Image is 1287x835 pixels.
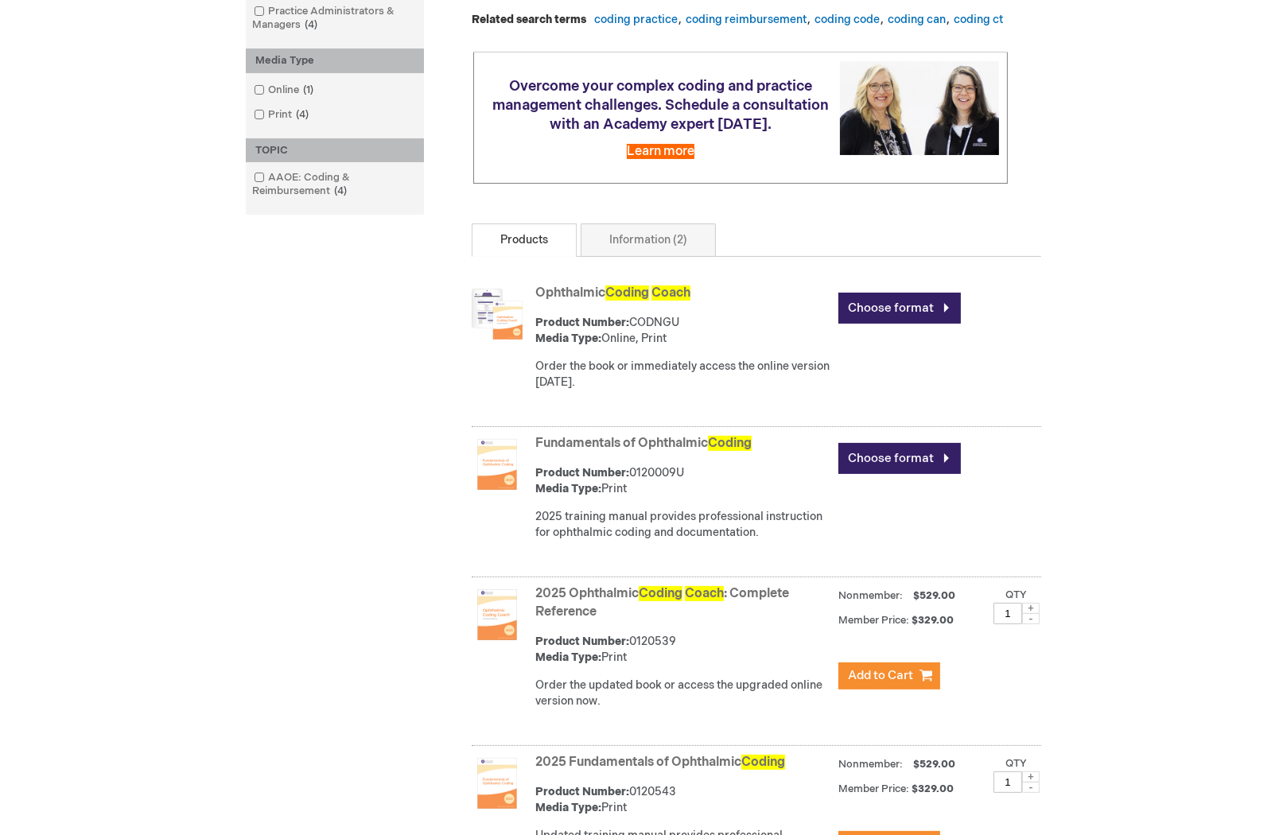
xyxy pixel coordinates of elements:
div: Order the updated book or access the upgraded online version now. [535,678,830,709]
p: 2025 training manual provides professional instruction for ophthalmic coding and documentation. [535,509,830,541]
span: 1 [299,83,317,96]
a: Products [472,223,577,257]
span: 4 [292,108,313,121]
a: Information (2) [581,223,716,257]
a: coding reimbursement [686,13,807,26]
img: Ophthalmic Coding Coach [472,289,523,340]
span: Add to Cart [848,668,913,683]
span: Coach [651,285,690,301]
span: 4 [301,18,321,31]
strong: Member Price: [838,783,909,795]
span: Overcome your complex coding and practice management challenges. Schedule a consultation with an ... [492,78,829,133]
strong: Media Type: [535,801,601,814]
a: Online1 [250,83,320,98]
a: Choose format [838,293,961,324]
a: Choose format [838,443,961,474]
strong: Media Type: [535,651,601,664]
strong: Media Type: [535,482,601,495]
strong: Member Price: [838,614,909,627]
img: 2025 Fundamentals of Ophthalmic Coding [472,758,523,809]
img: Fundamentals of Ophthalmic Coding [472,439,523,490]
span: 4 [330,184,351,197]
dt: Related search terms [472,12,586,28]
div: 0120009U Print [535,465,830,497]
span: Coding [605,285,649,301]
div: TOPIC [246,138,424,163]
label: Qty [1005,757,1027,770]
a: coding practice [594,13,678,26]
div: 0120543 Print [535,784,830,816]
a: coding can [888,13,946,26]
div: Order the book or immediately access the online version [DATE]. [535,359,830,390]
a: Practice Administrators & Managers4 [250,4,420,33]
span: $529.00 [911,589,958,602]
span: Coach [685,586,724,601]
a: AAOE: Coding & Reimbursement4 [250,170,420,199]
a: OphthalmicCoding Coach [535,285,690,301]
strong: Product Number: [535,785,629,798]
a: Learn more [627,144,694,159]
button: Add to Cart [838,662,940,689]
strong: Product Number: [535,466,629,480]
span: $329.00 [912,614,956,627]
a: Fundamentals of OphthalmicCoding [535,436,752,451]
div: CODNGU Online, Print [535,315,830,347]
span: $529.00 [911,758,958,771]
a: coding code [815,13,880,26]
div: 0120539 Print [535,634,830,666]
span: $329.00 [912,783,956,795]
strong: Product Number: [535,316,629,329]
input: Qty [993,771,1022,793]
input: Qty [993,603,1022,624]
span: Coding [741,755,785,770]
strong: Media Type: [535,332,601,345]
label: Qty [1005,588,1027,601]
div: Media Type [246,49,424,73]
strong: Nonmember: [838,586,903,606]
a: Print4 [250,107,315,122]
img: Schedule a consultation with an Academy expert today [840,61,999,154]
a: 2025 Fundamentals of OphthalmicCoding [535,755,785,770]
span: Coding [708,436,752,451]
span: Coding [639,586,682,601]
strong: Nonmember: [838,755,903,775]
a: coding ct [954,13,1003,26]
strong: Product Number: [535,635,629,648]
img: 2025 Ophthalmic Coding Coach: Complete Reference [472,589,523,640]
a: 2025 OphthalmicCoding Coach: Complete Reference [535,586,789,619]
